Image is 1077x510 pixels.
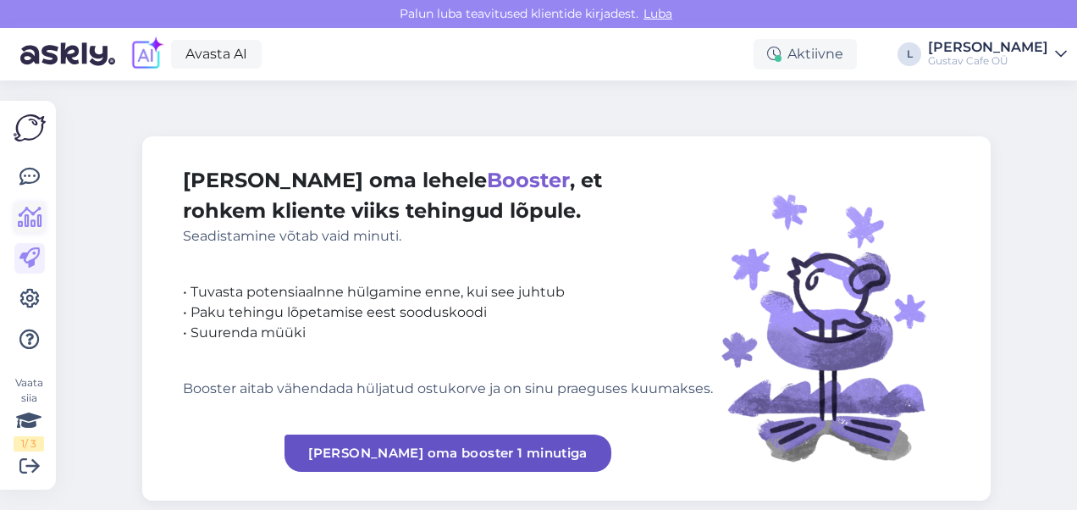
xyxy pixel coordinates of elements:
a: Avasta AI [171,40,262,69]
img: illustration [713,165,950,472]
div: • Tuvasta potensiaalnne hülgamine enne, kui see juhtub [183,282,713,302]
a: [PERSON_NAME] oma booster 1 minutiga [284,435,611,472]
img: Askly Logo [14,114,46,141]
div: [PERSON_NAME] oma lehele , et rohkem kliente viiks tehingud lõpule. [183,165,713,247]
a: [PERSON_NAME]Gustav Cafe OÜ [928,41,1067,68]
div: Gustav Cafe OÜ [928,54,1048,68]
div: • Paku tehingu lõpetamise eest sooduskoodi [183,302,713,323]
img: explore-ai [129,36,164,72]
span: Luba [638,6,677,21]
div: 1 / 3 [14,436,44,452]
div: L [897,42,921,66]
div: Aktiivne [754,39,857,69]
div: Seadistamine võtab vaid minuti. [183,226,713,247]
span: Booster [487,168,570,192]
div: Vaata siia [14,375,44,452]
div: • Suurenda müüki [183,323,713,343]
div: [PERSON_NAME] [928,41,1048,54]
div: Booster aitab vähendada hüljatud ostukorve ja on sinu praeguses kuumakses. [183,379,713,399]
